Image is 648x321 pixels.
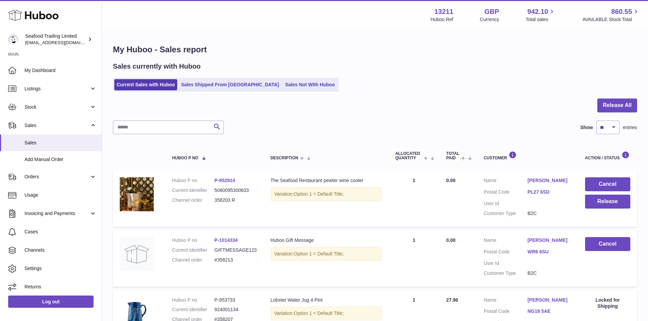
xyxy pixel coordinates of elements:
a: [PERSON_NAME] [528,297,571,303]
dt: Name [484,177,528,185]
dt: Huboo P no [172,237,215,244]
div: Variation: [270,306,382,320]
span: Sales [24,122,89,129]
span: Listings [24,86,89,92]
a: P-952914 [214,178,235,183]
div: Lobster Water Jug 4 Pint [270,297,382,303]
dt: Huboo P no [172,177,215,184]
span: entries [623,124,637,131]
td: 1 [388,171,439,227]
span: My Dashboard [24,67,97,74]
span: Usage [24,192,97,198]
dt: Name [484,297,528,305]
dt: Name [484,237,528,245]
a: 860.55 AVAILABLE Stock Total [582,7,640,23]
dt: Customer Type [484,210,528,217]
span: AVAILABLE Stock Total [582,16,640,23]
div: Currency [480,16,499,23]
span: 860.55 [611,7,632,16]
dd: 358203 R [214,197,257,203]
span: Cases [24,229,97,235]
a: 942.10 Total sales [526,7,556,23]
dt: User Id [484,260,528,267]
span: Settings [24,265,97,272]
dt: Customer Type [484,270,528,277]
dd: B2C [528,270,571,277]
button: Release [585,195,630,209]
a: P-1014334 [214,237,238,243]
button: Cancel [585,177,630,191]
span: Total sales [526,16,556,23]
span: 942.10 [527,7,548,16]
span: 0.00 [446,237,455,243]
span: Stock [24,104,89,110]
label: Show [580,124,593,131]
dd: GIFTMESSAGE123 [214,247,257,253]
dt: Huboo P no [172,297,215,303]
dd: #358213 [214,257,257,263]
a: PL27 6SD [528,189,571,195]
div: The Seafood Restaurant pewter wine cooler [270,177,382,184]
a: Log out [8,296,94,308]
img: no-photo.jpg [120,237,154,271]
dt: Channel order [172,257,215,263]
span: Option 1 = Default Title; [294,191,344,197]
img: online@rickstein.com [8,34,18,44]
dt: Channel order [172,197,215,203]
div: Customer [484,151,571,160]
span: ALLOCATED Quantity [395,151,422,160]
dd: P-953733 [214,297,257,303]
span: Total paid [446,151,460,160]
dt: Postal Code [484,189,528,197]
strong: 13211 [434,7,453,16]
dd: 5060095300633 [214,187,257,194]
a: NG18 5AE [528,308,571,315]
dd: B2C [528,210,571,217]
span: Huboo P no [172,156,198,160]
img: winecooler.jpg [120,177,154,211]
span: Description [270,156,298,160]
span: Channels [24,247,97,253]
span: 27.96 [446,297,458,303]
strong: GBP [484,7,499,16]
span: Orders [24,174,89,180]
div: Huboo Ref [431,16,453,23]
a: Sales Not With Huboo [283,79,337,90]
div: Seafood Trading Limited [25,33,86,46]
a: Sales Shipped From [GEOGRAPHIC_DATA] [179,79,281,90]
a: WR6 6SU [528,249,571,255]
span: 0.00 [446,178,455,183]
span: Invoicing and Payments [24,210,89,217]
dd: 924001134 [214,306,257,313]
dt: User Id [484,200,528,207]
h2: Sales currently with Huboo [113,62,201,71]
a: [PERSON_NAME] [528,237,571,244]
a: [PERSON_NAME] [528,177,571,184]
span: Returns [24,284,97,290]
div: Locked for Shipping [585,297,630,310]
div: Action / Status [585,151,630,160]
span: Sales [24,140,97,146]
div: Variation: [270,187,382,201]
a: Current Sales with Huboo [114,79,177,90]
td: 1 [388,230,439,287]
span: Add Manual Order [24,156,97,163]
span: [EMAIL_ADDRESS][DOMAIN_NAME] [25,40,100,45]
button: Cancel [585,237,630,251]
span: Option 1 = Default Title; [294,251,344,256]
dt: Current identifier [172,247,215,253]
button: Release All [597,99,637,112]
dt: Current identifier [172,187,215,194]
div: Huboo Gift Message [270,237,382,244]
div: Variation: [270,247,382,261]
span: Option 1 = Default Title; [294,310,344,316]
dt: Current identifier [172,306,215,313]
dt: Postal Code [484,308,528,316]
dt: Postal Code [484,249,528,257]
h1: My Huboo - Sales report [113,44,637,55]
